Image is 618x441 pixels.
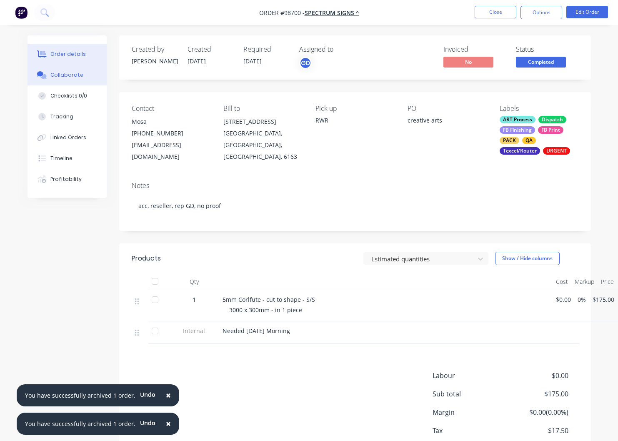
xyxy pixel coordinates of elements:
[28,44,107,65] button: Order details
[408,116,486,128] div: creative arts
[500,137,519,144] div: PACK
[28,127,107,148] button: Linked Orders
[132,116,210,163] div: Mosa[PHONE_NUMBER][EMAIL_ADDRESS][DOMAIN_NAME]
[566,6,608,18] button: Edit Order
[433,426,507,436] span: Tax
[132,182,578,190] div: Notes
[516,57,566,69] button: Completed
[495,252,560,265] button: Show / Hide columns
[475,6,516,18] button: Close
[553,273,571,290] div: Cost
[229,306,302,314] span: 3000 x 300mm - in 1 piece
[166,389,171,401] span: ×
[50,50,86,58] div: Order details
[506,371,568,381] span: $0.00
[193,295,196,304] span: 1
[223,128,302,163] div: [GEOGRAPHIC_DATA], [GEOGRAPHIC_DATA], [GEOGRAPHIC_DATA], 6163
[188,45,233,53] div: Created
[538,116,566,123] div: Dispatch
[305,9,359,17] a: SPECTRUM SIGNS ^
[506,389,568,399] span: $175.00
[50,155,73,162] div: Timeline
[259,9,305,17] span: Order #98700 -
[516,57,566,67] span: Completed
[132,193,578,218] div: acc, reseller, rep GD, no proof
[500,116,535,123] div: ART Process
[223,116,302,163] div: [STREET_ADDRESS][GEOGRAPHIC_DATA], [GEOGRAPHIC_DATA], [GEOGRAPHIC_DATA], 6163
[516,45,578,53] div: Status
[132,57,178,65] div: [PERSON_NAME]
[132,116,210,128] div: Mosa
[28,169,107,190] button: Profitability
[315,105,394,113] div: Pick up
[50,134,86,141] div: Linked Orders
[578,295,586,304] span: 0%
[173,326,216,335] span: Internal
[433,389,507,399] span: Sub total
[50,92,87,100] div: Checklists 0/0
[28,65,107,85] button: Collaborate
[166,418,171,429] span: ×
[443,45,506,53] div: Invoiced
[223,327,290,335] span: Needed [DATE] Morning
[243,45,289,53] div: Required
[443,57,493,67] span: No
[299,45,383,53] div: Assigned to
[500,105,578,113] div: Labels
[25,391,135,400] div: You have successfully archived 1 order.
[543,147,570,155] div: URGENT
[50,71,83,79] div: Collaborate
[223,296,315,303] span: 5mm Corlfute - cut to shape - S/S
[132,139,210,163] div: [EMAIL_ADDRESS][DOMAIN_NAME]
[158,414,179,434] button: Close
[506,426,568,436] span: $17.50
[28,106,107,127] button: Tracking
[433,371,507,381] span: Labour
[132,105,210,113] div: Contact
[28,148,107,169] button: Timeline
[50,113,73,120] div: Tracking
[538,126,563,134] div: FB Print
[28,85,107,106] button: Checklists 0/0
[315,116,394,125] div: RWR
[135,388,160,401] button: Undo
[223,116,302,128] div: [STREET_ADDRESS]
[243,57,262,65] span: [DATE]
[520,6,562,19] button: Options
[132,253,161,263] div: Products
[158,386,179,406] button: Close
[500,147,540,155] div: Texcel/Router
[522,137,536,144] div: QA
[223,105,302,113] div: Bill to
[135,417,160,429] button: Undo
[169,273,219,290] div: Qty
[506,407,568,417] span: $0.00 ( 0.00 %)
[500,126,535,134] div: FB Finishing
[15,6,28,19] img: Factory
[556,295,571,304] span: $0.00
[299,57,312,69] button: GD
[593,295,614,304] span: $175.00
[188,57,206,65] span: [DATE]
[132,128,210,139] div: [PHONE_NUMBER]
[132,45,178,53] div: Created by
[571,273,598,290] div: Markup
[433,407,507,417] span: Margin
[50,175,82,183] div: Profitability
[598,273,617,290] div: Price
[408,105,486,113] div: PO
[25,419,135,428] div: You have successfully archived 1 order.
